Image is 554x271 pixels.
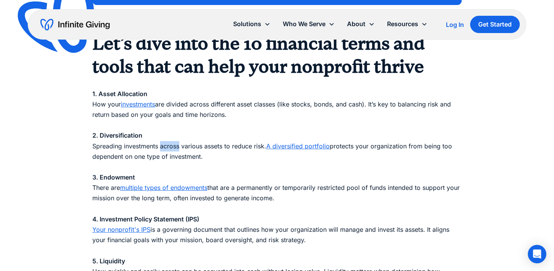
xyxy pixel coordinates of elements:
[528,245,546,263] div: Open Intercom Messenger
[40,18,110,31] a: home
[277,16,341,32] div: Who We Serve
[92,215,199,223] strong: 4. Investment Policy Statement (IPS)
[92,131,142,139] strong: 2. Diversification ‍
[387,19,418,29] div: Resources
[283,19,325,29] div: Who We Serve
[92,226,150,233] a: Your nonprofit's IPS
[341,16,381,32] div: About
[121,100,155,108] a: investments
[470,16,520,33] a: Get Started
[446,22,464,28] div: Log In
[92,173,135,181] strong: 3. Endowment
[92,257,125,265] strong: 5. Liquidity
[446,20,464,29] a: Log In
[92,9,462,78] h2: ‍
[227,16,277,32] div: Solutions
[381,16,434,32] div: Resources
[233,19,261,29] div: Solutions
[347,19,365,29] div: About
[120,184,207,191] a: multiple types of endowments
[92,90,147,98] strong: 1. Asset Allocation
[266,142,330,150] a: A diversified portfolio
